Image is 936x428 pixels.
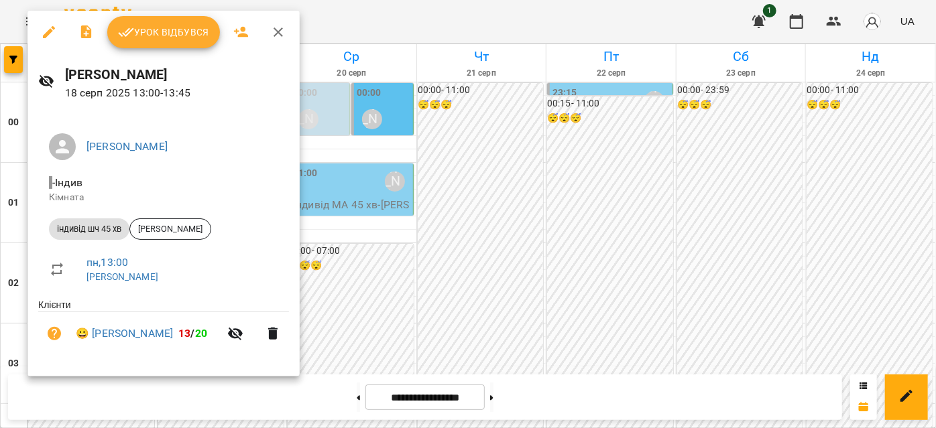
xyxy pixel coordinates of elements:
[178,327,207,340] b: /
[65,64,289,85] h6: [PERSON_NAME]
[49,176,85,189] span: - Індив
[178,327,190,340] span: 13
[107,16,220,48] button: Урок відбувся
[86,140,168,153] a: [PERSON_NAME]
[86,271,158,282] a: [PERSON_NAME]
[195,327,207,340] span: 20
[65,85,289,101] p: 18 серп 2025 13:00 - 13:45
[38,298,289,360] ul: Клієнти
[49,191,278,204] p: Кімната
[76,326,173,342] a: 😀 [PERSON_NAME]
[130,223,211,235] span: [PERSON_NAME]
[118,24,209,40] span: Урок відбувся
[49,223,129,235] span: індивід шч 45 хв
[38,317,70,350] button: Візит ще не сплачено. Додати оплату?
[129,218,211,240] div: [PERSON_NAME]
[86,256,128,269] a: пн , 13:00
